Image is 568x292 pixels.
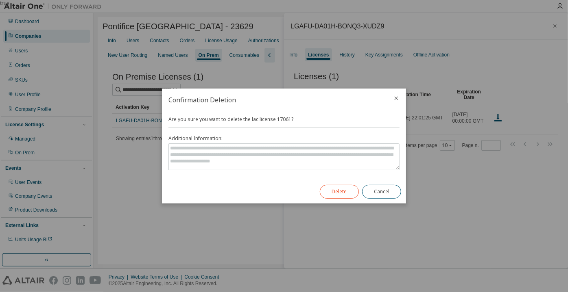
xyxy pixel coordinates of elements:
label: Additional Information: [168,135,400,142]
button: close [393,95,400,102]
button: Delete [320,185,359,199]
button: Cancel [362,185,401,199]
div: Are you sure you want to delete the lac license 17061? [168,116,400,170]
h2: Confirmation Deletion [162,89,387,111]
